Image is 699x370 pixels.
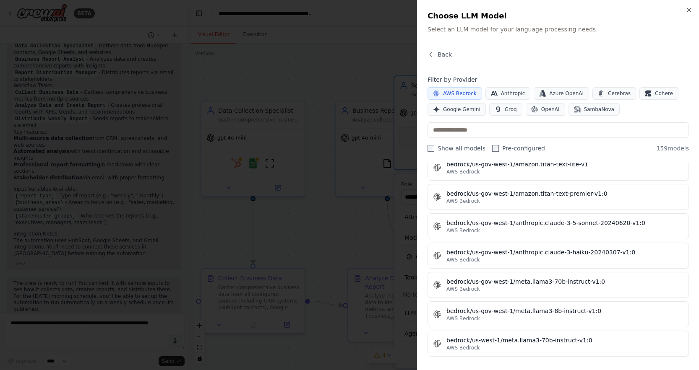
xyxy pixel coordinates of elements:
[549,90,584,97] span: Azure OpenAI
[608,90,631,97] span: Cerebras
[655,90,673,97] span: Cohere
[446,219,683,227] div: bedrock/us-gov-west-1/anthropic.claude-3-5-sonnet-20240620-v1:0
[428,301,689,327] button: bedrock/us-gov-west-1/meta.llama3-8b-instruct-v1:0AWS Bedrock
[443,106,480,113] span: Google Gemini
[446,277,683,286] div: bedrock/us-gov-west-1/meta.llama3-70b-instruct-v1:0
[492,144,545,153] label: Pre-configured
[492,145,499,152] input: Pre-configured
[428,10,689,22] h2: Choose LLM Model
[592,87,636,100] button: Cerebras
[428,213,689,239] button: bedrock/us-gov-west-1/anthropic.claude-3-5-sonnet-20240620-v1:0AWS Bedrock
[446,256,480,263] span: AWS Bedrock
[428,184,689,210] button: bedrock/us-gov-west-1/amazon.titan-text-premier-v1:0AWS Bedrock
[446,344,480,351] span: AWS Bedrock
[438,50,452,59] span: Back
[485,87,531,100] button: Anthropic
[428,25,689,34] p: Select an LLM model for your language processing needs.
[639,87,678,100] button: Cohere
[489,103,522,116] button: Groq
[428,144,485,153] label: Show all models
[446,286,480,292] span: AWS Bedrock
[526,103,565,116] button: OpenAI
[428,50,452,59] button: Back
[446,336,683,344] div: bedrock/us-west-1/meta.llama3-70b-instruct-v1:0
[428,87,482,100] button: AWS Bedrock
[584,106,614,113] span: SambaNova
[446,307,683,315] div: bedrock/us-gov-west-1/meta.llama3-8b-instruct-v1:0
[446,248,683,256] div: bedrock/us-gov-west-1/anthropic.claude-3-haiku-20240307-v1:0
[446,227,480,234] span: AWS Bedrock
[428,75,689,84] h4: Filter by Provider
[428,103,486,116] button: Google Gemini
[656,144,689,153] span: 159 models
[428,243,689,269] button: bedrock/us-gov-west-1/anthropic.claude-3-haiku-20240307-v1:0AWS Bedrock
[541,106,560,113] span: OpenAI
[428,145,434,152] input: Show all models
[446,315,480,322] span: AWS Bedrock
[446,168,480,175] span: AWS Bedrock
[428,331,689,357] button: bedrock/us-west-1/meta.llama3-70b-instruct-v1:0AWS Bedrock
[501,90,525,97] span: Anthropic
[446,189,683,198] div: bedrock/us-gov-west-1/amazon.titan-text-premier-v1:0
[446,198,480,204] span: AWS Bedrock
[505,106,517,113] span: Groq
[443,90,477,97] span: AWS Bedrock
[428,155,689,181] button: bedrock/us-gov-west-1/amazon.titan-text-lite-v1AWS Bedrock
[446,160,683,168] div: bedrock/us-gov-west-1/amazon.titan-text-lite-v1
[534,87,589,100] button: Azure OpenAI
[569,103,620,116] button: SambaNova
[428,272,689,298] button: bedrock/us-gov-west-1/meta.llama3-70b-instruct-v1:0AWS Bedrock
